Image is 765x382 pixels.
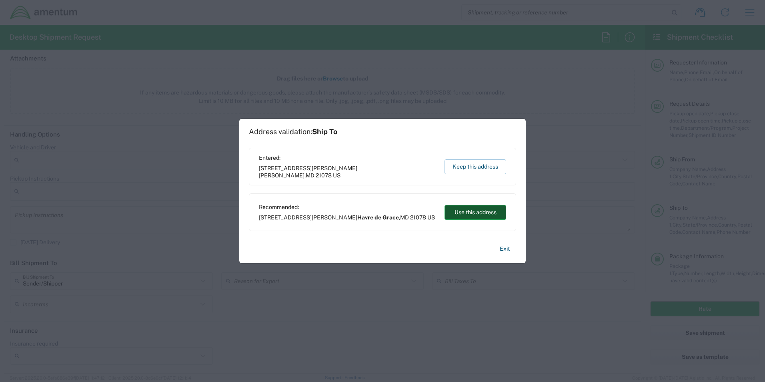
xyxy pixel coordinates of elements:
[259,165,437,179] span: [STREET_ADDRESS][PERSON_NAME] ,
[410,214,426,221] span: 21078
[249,127,337,136] h1: Address validation:
[259,203,435,211] span: Recommended:
[445,205,506,220] button: Use this address
[259,172,304,179] span: [PERSON_NAME]
[445,159,506,174] button: Keep this address
[357,214,399,221] span: Havre de Grace
[427,214,435,221] span: US
[333,172,340,179] span: US
[259,214,435,221] span: [STREET_ADDRESS][PERSON_NAME] ,
[493,242,516,256] button: Exit
[306,172,314,179] span: MD
[316,172,332,179] span: 21078
[400,214,409,221] span: MD
[259,154,437,161] span: Entered:
[312,127,337,136] span: Ship To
